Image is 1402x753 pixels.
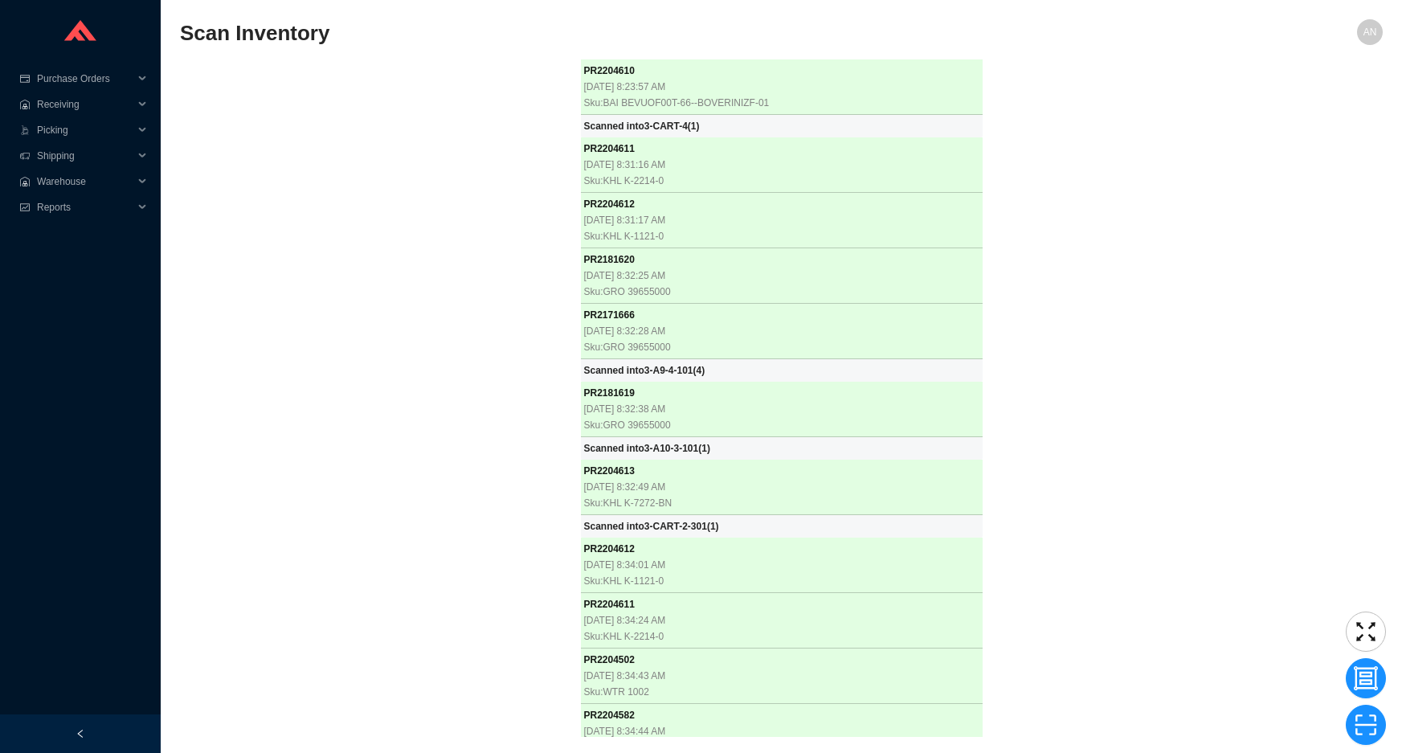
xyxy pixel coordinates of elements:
span: fullscreen [1347,620,1385,644]
div: PR 2181619 [584,385,979,401]
h2: Scan Inventory [180,19,1082,47]
button: scan [1346,705,1386,745]
div: Sku: GRO 39655000 [584,417,979,433]
span: fund [19,203,31,212]
span: Shipping [37,143,133,169]
span: AN [1363,19,1377,45]
div: Sku: KHL K-1121-0 [584,573,979,589]
span: Picking [37,117,133,143]
span: left [76,729,85,739]
div: PR 2204612 [584,541,979,557]
div: [DATE] 8:32:28 AM [584,323,979,339]
div: PR 2204610 [584,63,979,79]
div: [DATE] 8:34:43 AM [584,668,979,684]
button: group [1346,658,1386,698]
div: PR 2204613 [584,463,979,479]
div: PR 2204611 [584,596,979,612]
div: Sku: GRO 39655000 [584,284,979,300]
div: Scanned into 3-A10-3-101 ( 1 ) [584,440,979,456]
div: Sku: BAI BEVUOF00T-66--BOVERINIZF-01 [584,95,979,111]
div: [DATE] 8:34:01 AM [584,557,979,573]
div: Sku: KHL K-1121-0 [584,228,979,244]
div: Sku: KHL K-2214-0 [584,628,979,645]
div: Sku: GRO 39655000 [584,339,979,355]
div: [DATE] 8:31:17 AM [584,212,979,228]
span: Reports [37,194,133,220]
span: Receiving [37,92,133,117]
div: PR 2204582 [584,707,979,723]
div: PR 2204611 [584,141,979,157]
div: Scanned into 3-A9-4-101 ( 4 ) [584,362,979,379]
div: [DATE] 8:34:24 AM [584,612,979,628]
span: group [1347,666,1385,690]
div: PR 2181620 [584,252,979,268]
span: scan [1347,713,1385,737]
div: [DATE] 8:32:38 AM [584,401,979,417]
div: [DATE] 8:31:16 AM [584,157,979,173]
span: Purchase Orders [37,66,133,92]
div: PR 2171666 [584,307,979,323]
div: Sku: KHL K-2214-0 [584,173,979,189]
div: Scanned into 3-CART-4 ( 1 ) [584,118,979,134]
div: Scanned into 3-CART-2-301 ( 1 ) [584,518,979,534]
div: PR 2204502 [584,652,979,668]
div: [DATE] 8:32:25 AM [584,268,979,284]
div: Sku: WTR 1002 [584,684,979,700]
button: fullscreen [1346,612,1386,652]
div: PR 2204612 [584,196,979,212]
div: [DATE] 8:34:44 AM [584,723,979,739]
span: credit-card [19,74,31,84]
div: Sku: KHL K-7272-BN [584,495,979,511]
div: [DATE] 8:23:57 AM [584,79,979,95]
div: [DATE] 8:32:49 AM [584,479,979,495]
span: Warehouse [37,169,133,194]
